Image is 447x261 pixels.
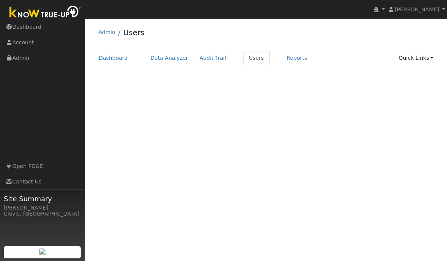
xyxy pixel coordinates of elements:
span: [PERSON_NAME] [395,6,439,12]
a: Quick Links [393,51,439,65]
a: Audit Trail [194,51,232,65]
img: retrieve [39,249,45,255]
div: Clovis, [GEOGRAPHIC_DATA] [4,210,81,218]
a: Dashboard [93,51,134,65]
a: Users [243,51,270,65]
a: Users [123,28,144,37]
a: Data Analyzer [145,51,194,65]
a: Admin [98,29,116,35]
img: Know True-Up [6,4,85,21]
span: Site Summary [4,194,81,204]
a: Reports [281,51,313,65]
div: [PERSON_NAME] [4,204,81,212]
